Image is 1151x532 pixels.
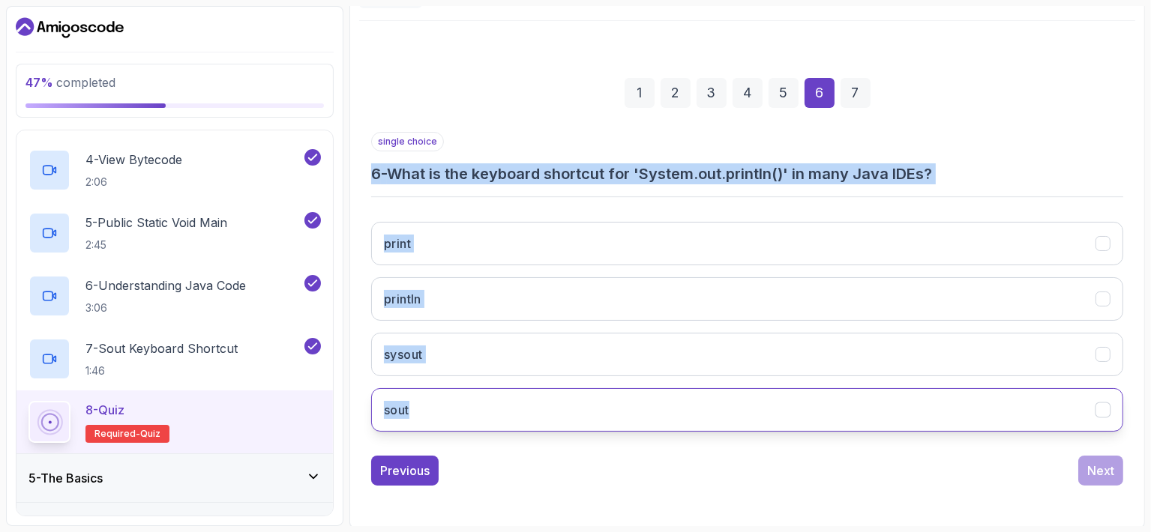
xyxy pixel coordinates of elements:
[85,175,182,190] p: 2:06
[371,388,1123,432] button: sout
[85,300,246,315] p: 3:06
[371,222,1123,265] button: print
[85,238,227,253] p: 2:45
[384,345,422,363] h3: sysout
[28,469,103,487] h3: 5 - The Basics
[384,290,421,308] h3: println
[25,75,115,90] span: completed
[16,16,124,40] a: Dashboard
[371,163,1123,184] h3: 6 - What is the keyboard shortcut for 'System.out.println()' in many Java IDEs?
[140,428,160,440] span: quiz
[28,149,321,191] button: 4-View Bytecode2:06
[661,78,691,108] div: 2
[380,462,430,480] div: Previous
[841,78,871,108] div: 7
[371,333,1123,376] button: sysout
[85,151,182,169] p: 4 - View Bytecode
[625,78,655,108] div: 1
[28,275,321,317] button: 6-Understanding Java Code3:06
[85,363,238,378] p: 1:46
[1087,462,1114,480] div: Next
[85,214,227,232] p: 5 - Public Static Void Main
[769,78,799,108] div: 5
[733,78,763,108] div: 4
[384,235,411,253] h3: print
[94,428,140,440] span: Required-
[28,338,321,380] button: 7-Sout Keyboard Shortcut1:46
[384,401,409,419] h3: sout
[371,456,439,486] button: Previous
[85,401,124,419] p: 8 - Quiz
[85,339,238,357] p: 7 - Sout Keyboard Shortcut
[805,78,835,108] div: 6
[28,212,321,254] button: 5-Public Static Void Main2:45
[25,75,53,90] span: 47 %
[28,401,321,443] button: 8-QuizRequired-quiz
[16,454,333,502] button: 5-The Basics
[697,78,727,108] div: 3
[85,276,246,294] p: 6 - Understanding Java Code
[1078,456,1123,486] button: Next
[371,132,444,151] p: single choice
[371,277,1123,321] button: println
